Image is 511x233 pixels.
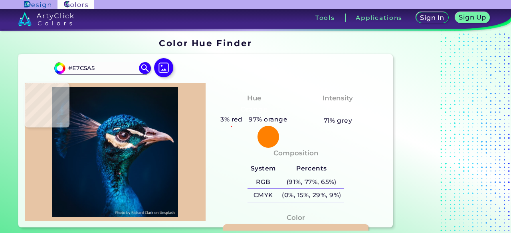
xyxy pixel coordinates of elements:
[323,92,353,104] h4: Intensity
[356,15,402,21] h3: Applications
[237,105,271,114] h3: Orange
[29,87,202,217] img: img_pavlin.jpg
[159,37,252,49] h1: Color Hue Finder
[396,35,496,230] iframe: Advertisement
[248,162,279,175] h5: System
[248,175,279,188] h5: RGB
[417,13,447,23] a: Sign In
[324,116,353,126] h5: 71% grey
[65,63,140,74] input: type color..
[248,189,279,202] h5: CMYK
[139,62,151,74] img: icon search
[247,92,261,104] h4: Hue
[323,105,353,114] h3: Pastel
[279,189,344,202] h5: (0%, 15%, 29%, 9%)
[315,15,335,21] h3: Tools
[246,114,291,125] h5: 97% orange
[217,114,246,125] h5: 3% red
[287,212,305,223] h4: Color
[154,58,173,77] img: icon picture
[279,162,344,175] h5: Percents
[456,13,488,23] a: Sign Up
[18,12,74,26] img: logo_artyclick_colors_white.svg
[273,147,319,159] h4: Composition
[421,15,443,21] h5: Sign In
[460,14,485,20] h5: Sign Up
[24,1,51,8] img: ArtyClick Design logo
[279,175,344,188] h5: (91%, 77%, 65%)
